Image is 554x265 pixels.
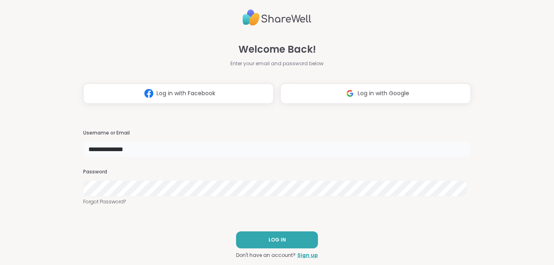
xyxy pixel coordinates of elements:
h3: Username or Email [83,130,471,137]
img: ShareWell Logo [243,6,311,29]
h3: Password [83,169,471,175]
span: Welcome Back! [238,42,316,57]
button: LOG IN [236,231,318,248]
a: Sign up [297,252,318,259]
span: LOG IN [268,236,286,244]
span: Don't have an account? [236,252,296,259]
span: Log in with Facebook [157,89,215,98]
a: Forgot Password? [83,198,471,205]
span: Log in with Google [358,89,409,98]
button: Log in with Facebook [83,83,274,104]
span: Enter your email and password below [230,60,324,67]
img: ShareWell Logomark [141,86,157,101]
button: Log in with Google [280,83,471,104]
img: ShareWell Logomark [342,86,358,101]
